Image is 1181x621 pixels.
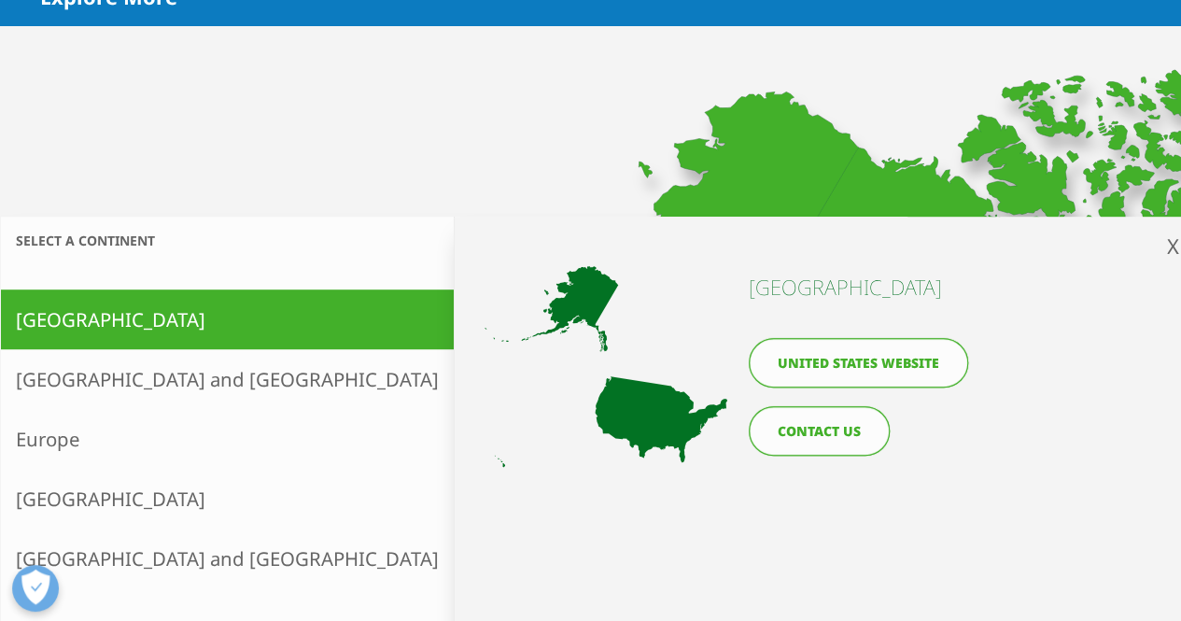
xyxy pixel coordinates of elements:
[749,273,977,301] h4: [GEOGRAPHIC_DATA]
[749,338,968,388] a: United States website
[1,469,454,529] a: [GEOGRAPHIC_DATA]
[1,529,454,588] a: [GEOGRAPHIC_DATA] and [GEOGRAPHIC_DATA]
[12,565,59,612] button: Open Preferences
[1,349,454,409] a: [GEOGRAPHIC_DATA] and [GEOGRAPHIC_DATA]
[1,289,454,349] a: [GEOGRAPHIC_DATA]
[1,409,454,469] a: Europe
[1,232,454,249] h3: Select a continent
[1167,232,1179,260] span: X
[749,406,890,456] a: CONTACT US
